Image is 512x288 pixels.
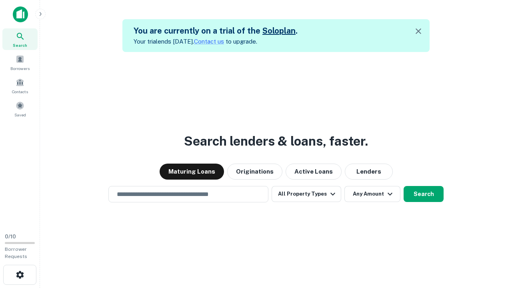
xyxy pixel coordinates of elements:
[13,6,28,22] img: capitalize-icon.png
[184,132,368,151] h3: Search lenders & loans, faster.
[134,25,298,37] h5: You are currently on a trial of the .
[134,37,298,46] p: Your trial ends [DATE]. to upgrade.
[404,186,444,202] button: Search
[2,52,38,73] a: Borrowers
[227,164,282,180] button: Originations
[2,75,38,96] a: Contacts
[2,98,38,120] a: Saved
[160,164,224,180] button: Maturing Loans
[286,164,342,180] button: Active Loans
[345,164,393,180] button: Lenders
[10,65,30,72] span: Borrowers
[12,88,28,95] span: Contacts
[272,186,341,202] button: All Property Types
[14,112,26,118] span: Saved
[13,42,27,48] span: Search
[344,186,400,202] button: Any Amount
[472,224,512,262] iframe: Chat Widget
[5,246,27,259] span: Borrower Requests
[5,234,16,240] span: 0 / 10
[2,28,38,50] a: Search
[194,38,224,45] a: Contact us
[262,26,296,36] a: Soloplan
